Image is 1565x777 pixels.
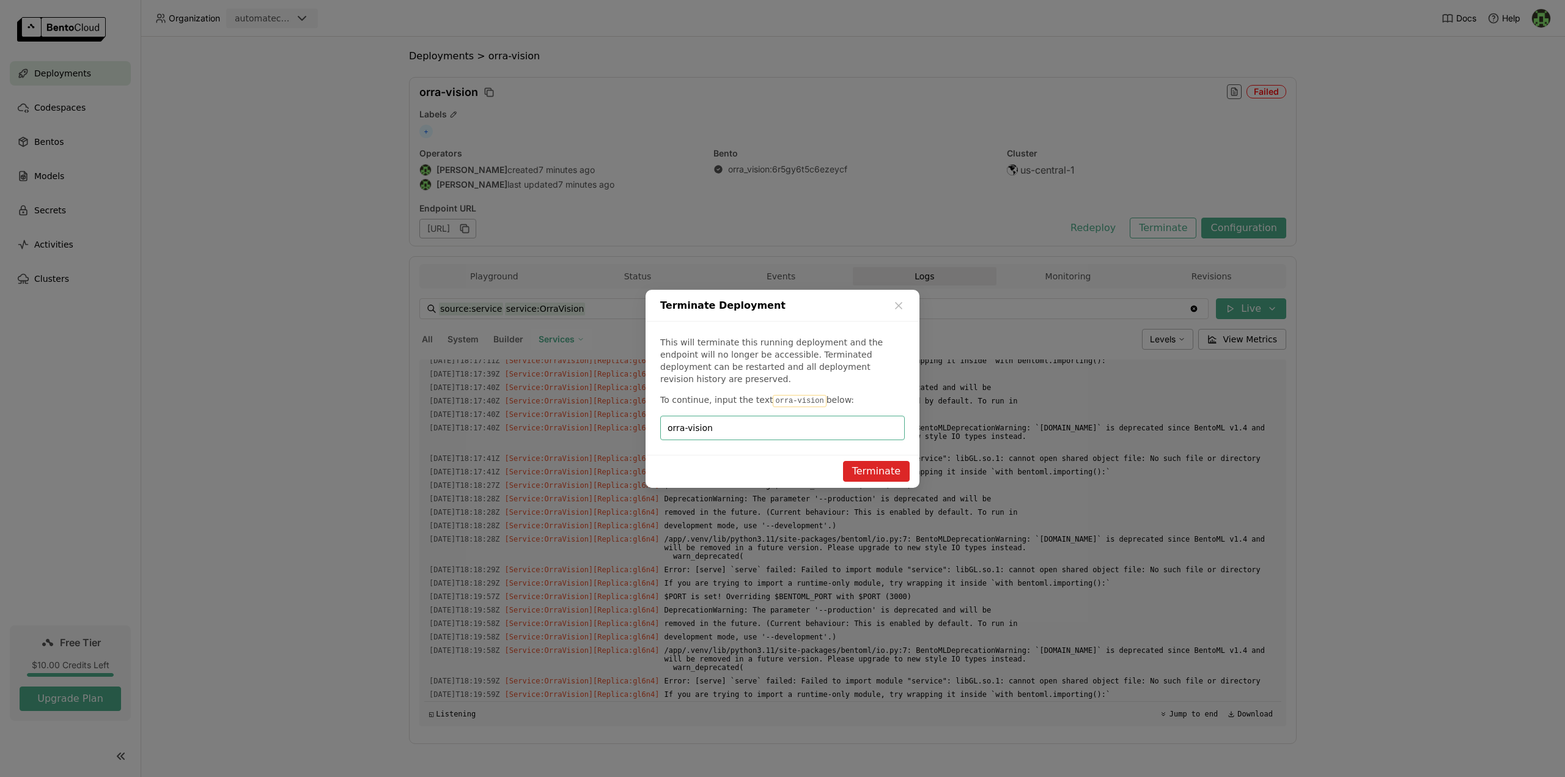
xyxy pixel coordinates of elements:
div: dialog [646,290,919,488]
button: Terminate [843,461,910,482]
span: below: [827,395,854,405]
div: Terminate Deployment [646,290,919,322]
span: To continue, input the text [660,395,773,405]
code: orra-vision [773,395,826,407]
p: This will terminate this running deployment and the endpoint will no longer be accessible. Termin... [660,336,905,385]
